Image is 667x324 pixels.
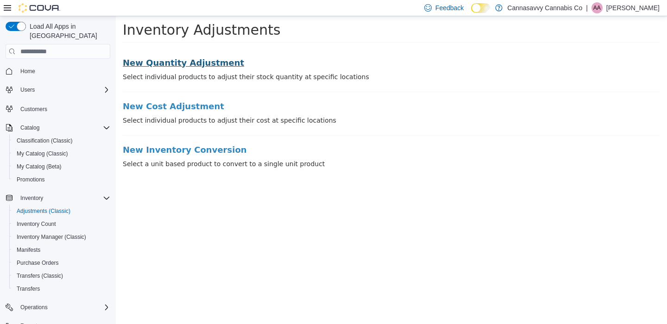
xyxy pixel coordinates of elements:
[586,2,588,13] p: |
[9,173,114,186] button: Promotions
[13,206,110,217] span: Adjustments (Classic)
[13,206,74,217] a: Adjustments (Classic)
[17,84,38,95] button: Users
[7,56,544,66] p: Select individual products to adjust their stock quantity at specific locations
[13,174,49,185] a: Promotions
[26,22,110,40] span: Load All Apps in [GEOGRAPHIC_DATA]
[17,193,47,204] button: Inventory
[2,301,114,314] button: Operations
[13,270,67,281] a: Transfers (Classic)
[20,194,43,202] span: Inventory
[13,283,44,294] a: Transfers
[2,102,114,115] button: Customers
[17,104,51,115] a: Customers
[13,148,110,159] span: My Catalog (Classic)
[13,218,110,230] span: Inventory Count
[7,42,544,51] a: New Quantity Adjustment
[20,304,48,311] span: Operations
[471,3,491,13] input: Dark Mode
[13,244,44,255] a: Manifests
[9,231,114,243] button: Inventory Manager (Classic)
[9,134,114,147] button: Classification (Classic)
[591,2,603,13] div: Andrew Almeida
[2,64,114,78] button: Home
[17,122,110,133] span: Catalog
[9,243,114,256] button: Manifests
[17,302,51,313] button: Operations
[13,218,60,230] a: Inventory Count
[13,148,72,159] a: My Catalog (Classic)
[9,147,114,160] button: My Catalog (Classic)
[20,106,47,113] span: Customers
[606,2,660,13] p: [PERSON_NAME]
[17,233,86,241] span: Inventory Manager (Classic)
[17,122,43,133] button: Catalog
[7,129,544,138] a: New Inventory Conversion
[20,86,35,93] span: Users
[13,135,76,146] a: Classification (Classic)
[9,205,114,218] button: Adjustments (Classic)
[17,163,62,170] span: My Catalog (Beta)
[13,161,65,172] a: My Catalog (Beta)
[7,143,544,153] p: Select a unit based product to convert to a single unit product
[17,66,39,77] a: Home
[17,84,110,95] span: Users
[9,218,114,231] button: Inventory Count
[20,124,39,131] span: Catalog
[17,65,110,77] span: Home
[13,135,110,146] span: Classification (Classic)
[2,121,114,134] button: Catalog
[2,192,114,205] button: Inventory
[17,220,56,228] span: Inventory Count
[17,246,40,254] span: Manifests
[435,3,464,12] span: Feedback
[2,83,114,96] button: Users
[19,3,60,12] img: Cova
[13,257,63,268] a: Purchase Orders
[13,244,110,255] span: Manifests
[17,137,73,144] span: Classification (Classic)
[17,207,70,215] span: Adjustments (Classic)
[593,2,601,13] span: AA
[7,100,544,109] p: Select individual products to adjust their cost at specific locations
[17,150,68,157] span: My Catalog (Classic)
[13,231,110,243] span: Inventory Manager (Classic)
[13,270,110,281] span: Transfers (Classic)
[13,231,90,243] a: Inventory Manager (Classic)
[17,103,110,114] span: Customers
[17,272,63,280] span: Transfers (Classic)
[13,257,110,268] span: Purchase Orders
[17,302,110,313] span: Operations
[9,269,114,282] button: Transfers (Classic)
[13,161,110,172] span: My Catalog (Beta)
[20,68,35,75] span: Home
[7,6,165,22] span: Inventory Adjustments
[13,283,110,294] span: Transfers
[13,174,110,185] span: Promotions
[17,176,45,183] span: Promotions
[9,282,114,295] button: Transfers
[17,285,40,293] span: Transfers
[17,193,110,204] span: Inventory
[507,2,582,13] p: Cannasavvy Cannabis Co
[7,86,544,95] a: New Cost Adjustment
[17,259,59,267] span: Purchase Orders
[9,160,114,173] button: My Catalog (Beta)
[9,256,114,269] button: Purchase Orders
